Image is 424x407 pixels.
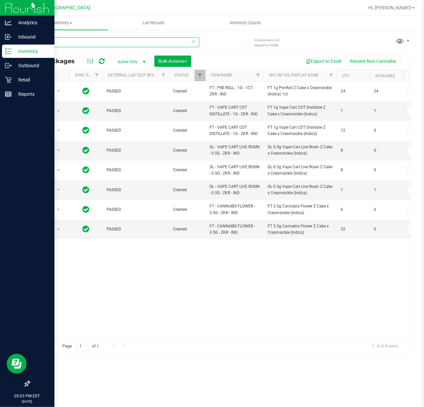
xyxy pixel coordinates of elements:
span: select [54,126,63,135]
a: Filter [326,70,337,81]
span: 24 [374,88,399,94]
a: Qty [342,73,349,78]
span: Inventory [16,20,108,26]
span: GL - VAPE CART LIVE ROSIN - 0.5G - ZKR - IND [210,164,260,177]
span: Created [173,167,202,173]
span: Hi, [PERSON_NAME]! [368,5,411,10]
span: PASSED [107,187,165,193]
a: Status [174,73,189,77]
span: Inventory Counts [221,20,270,26]
span: 0 [374,147,399,154]
span: Created [173,108,202,114]
span: PASSED [107,147,165,154]
span: In Sync [83,205,90,214]
span: 12 [341,127,366,134]
span: GL 0.5g Vape Cart Live Rosin Z Cake x Creamsickle (Indica) [268,184,333,196]
span: Lab Results [133,20,174,26]
span: 6 [341,206,366,213]
span: Clear [191,37,196,46]
iframe: Resource center [7,354,27,374]
span: PASSED [107,127,165,134]
span: In Sync [83,86,90,96]
a: Lab Results [108,16,200,30]
span: 8 [341,147,366,154]
span: Created [173,88,202,94]
a: Inventory [16,16,108,30]
span: Created [173,127,202,134]
p: Analytics [12,19,51,27]
span: select [54,225,63,234]
span: GL - VAPE CART LIVE ROSIN - 0.5G - ZKR - IND [210,184,260,196]
span: Created [173,147,202,154]
span: In Sync [83,185,90,195]
span: In Sync [83,224,90,234]
span: select [54,166,63,175]
span: PASSED [107,108,165,114]
span: 0 [374,226,399,232]
p: Inbound [12,33,51,41]
span: PASSED [107,167,165,173]
span: 32 [341,226,366,232]
span: [GEOGRAPHIC_DATA] [45,5,91,11]
span: PASSED [107,226,165,232]
span: FT 3.5g Cannabis Flower Z Cake x Creamsickle (Indica) [268,203,333,216]
a: Item Name [211,73,232,77]
a: Sync Status [75,73,100,77]
span: 0 [374,127,399,134]
span: 1 [341,187,366,193]
inline-svg: Retail [5,76,12,83]
a: Filter [253,70,264,81]
span: FT - VAPE CART CDT DISTILLATE - 1G - ZKR - IND [210,124,260,137]
a: Available [375,73,395,78]
button: Bulk Actions [154,56,191,67]
span: 1 - 8 of 8 items [367,341,404,351]
inline-svg: Inventory [5,48,12,55]
a: Filter [92,70,103,81]
span: 1 [341,108,366,114]
span: Created [173,187,202,193]
span: PASSED [107,88,165,94]
span: 1 [374,187,399,193]
span: Created [173,226,202,232]
span: Bulk Actions [159,59,187,64]
button: Receive Non-Cannabis [346,56,400,67]
span: FT - VAPE CART CDT DISTILLATE - 1G - ZKR - IND [210,104,260,117]
a: External Lab Test Result [108,73,160,77]
span: GL 0.5g Vape Cart Live Rosin Z Cake x Creamsickle (Indica) [268,144,333,157]
a: Filter [195,70,206,81]
span: select [54,106,63,116]
span: 8 [341,167,366,173]
a: Sku Retail Display Name [269,73,319,77]
span: In Sync [83,126,90,135]
span: 6 [374,206,399,213]
span: FT 1g Vape Cart CDT Distillate Z Cake x Creamsickle (Indica) [268,124,333,137]
span: PASSED [107,206,165,213]
span: 0 [374,167,399,173]
span: FT 1g Vape Cart CDT Distillate Z Cake x Creamsickle (Indica) [268,104,333,117]
span: In Sync [83,165,90,175]
p: Retail [12,76,51,84]
p: Inventory [12,47,51,55]
span: FT 3.5g Cannabis Flower Z Cake x Creamsickle (Indica) [268,223,333,236]
p: [DATE] [3,399,51,404]
p: Reports [12,90,51,98]
span: 1 [374,108,399,114]
button: Export to Excel [301,56,346,67]
inline-svg: Reports [5,91,12,97]
span: In Sync [83,106,90,115]
a: Filter [158,70,169,81]
input: 1 [76,341,88,351]
span: All Packages [35,58,81,65]
span: In Sync [83,146,90,155]
span: Include items not tagged for facility [254,38,288,48]
input: Search Package ID, Item Name, SKU, Lot or Part Number... [29,37,199,47]
span: FT 1g Pre-Roll Z Cake x Creamsickle (Indica) 1ct [268,85,333,97]
span: Page of 1 [57,341,105,351]
p: Outbound [12,62,51,69]
span: select [54,205,63,214]
span: FT - PRE-ROLL - 1G - 1CT - ZKR - IND [210,85,260,97]
inline-svg: Outbound [5,62,12,69]
span: GL 0.5g Vape Cart Live Rosin Z Cake x Creamsickle (Indica) [268,164,333,177]
span: GL - VAPE CART LIVE ROSIN - 0.5G - ZKR - IND [210,144,260,157]
p: 05:03 PM EDT [3,393,51,399]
